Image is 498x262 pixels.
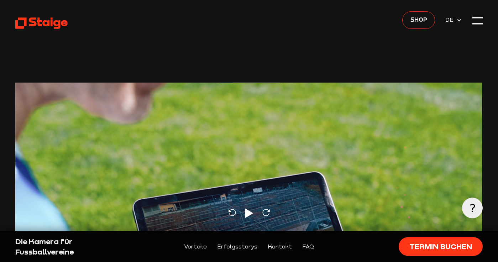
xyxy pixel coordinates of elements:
a: Termin buchen [399,237,483,256]
a: FAQ [302,242,314,251]
div: Die Kamera für Fussballvereine [15,236,126,257]
a: Shop [402,11,435,29]
a: Kontakt [268,242,292,251]
span: Shop [410,15,427,24]
a: Vorteile [184,242,207,251]
a: Erfolgsstorys [217,242,257,251]
span: DE [445,15,456,24]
